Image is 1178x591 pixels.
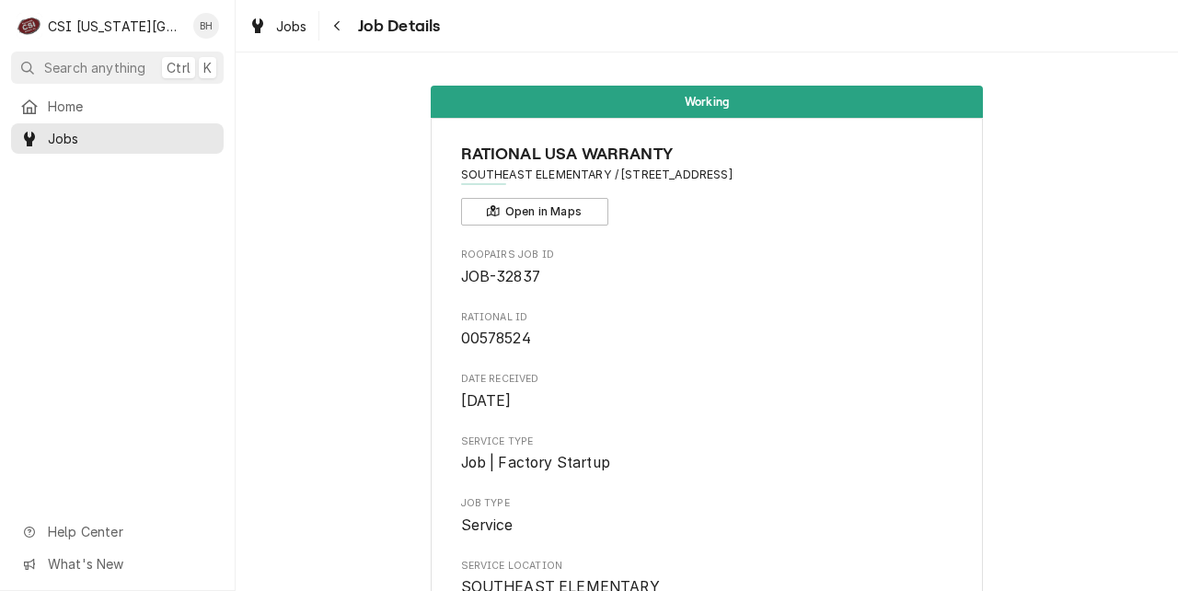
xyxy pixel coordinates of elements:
span: Service Type [461,435,953,449]
a: Jobs [241,11,315,41]
div: Client Information [461,142,953,226]
span: Name [461,142,953,167]
a: Go to Help Center [11,516,224,547]
div: BH [193,13,219,39]
span: Roopairs Job ID [461,248,953,262]
span: JOB-32837 [461,268,540,285]
button: Open in Maps [461,198,608,226]
span: Roopairs Job ID [461,266,953,288]
span: Service Type [461,452,953,474]
span: Rational ID [461,310,953,325]
span: What's New [48,554,213,574]
div: Job Type [461,496,953,536]
button: Search anythingCtrlK [11,52,224,84]
div: Roopairs Job ID [461,248,953,287]
span: Rational ID [461,328,953,350]
span: Search anything [44,58,145,77]
span: Ctrl [167,58,191,77]
button: Navigate back [323,11,352,41]
span: Job Type [461,515,953,537]
span: Help Center [48,522,213,541]
span: Jobs [48,129,214,148]
div: Status [431,86,983,118]
div: CSI [US_STATE][GEOGRAPHIC_DATA] [48,17,183,36]
span: Working [685,96,729,108]
span: [DATE] [461,392,512,410]
span: K [203,58,212,77]
a: Jobs [11,123,224,154]
div: Brian Hawkins's Avatar [193,13,219,39]
a: Go to What's New [11,549,224,579]
div: CSI Kansas City's Avatar [17,13,42,39]
span: Service [461,516,514,534]
span: Date Received [461,390,953,412]
div: C [17,13,42,39]
a: Home [11,91,224,122]
span: Home [48,97,214,116]
span: Job Type [461,496,953,511]
div: Service Type [461,435,953,474]
span: Service Location [461,559,953,574]
span: Jobs [276,17,307,36]
div: Rational ID [461,310,953,350]
span: Date Received [461,372,953,387]
span: Job | Factory Startup [461,454,610,471]
span: 00578524 [461,330,531,347]
span: Job Details [352,14,441,39]
div: Date Received [461,372,953,411]
span: Address [461,167,953,183]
